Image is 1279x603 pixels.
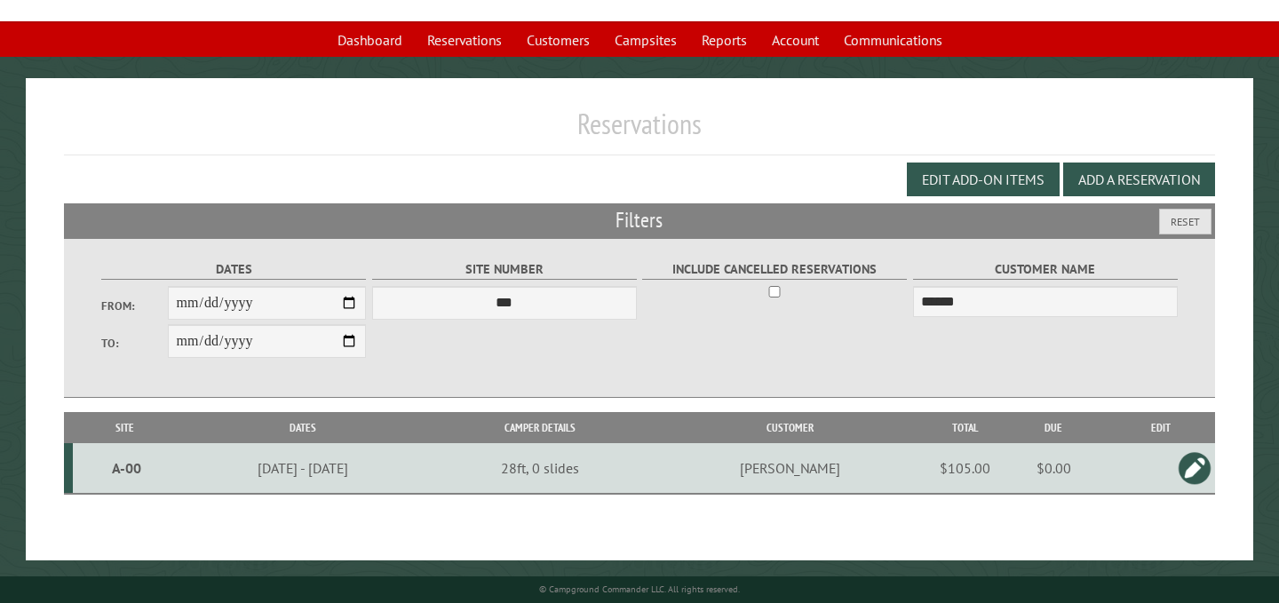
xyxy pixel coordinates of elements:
div: [DATE] - [DATE] [179,459,427,477]
a: Account [761,23,830,57]
th: Edit [1107,412,1215,443]
th: Customer [650,412,929,443]
td: $0.00 [1000,443,1106,494]
a: Campsites [604,23,687,57]
label: Customer Name [913,259,1178,280]
div: A-00 [80,459,173,477]
label: Site Number [372,259,637,280]
a: Dashboard [327,23,413,57]
a: Customers [516,23,600,57]
th: Site [73,412,176,443]
td: [PERSON_NAME] [650,443,929,494]
small: © Campground Commander LLC. All rights reserved. [539,583,740,595]
label: From: [101,298,168,314]
button: Edit Add-on Items [907,163,1060,196]
th: Due [1000,412,1106,443]
button: Add a Reservation [1063,163,1215,196]
th: Total [929,412,1000,443]
button: Reset [1159,209,1211,234]
label: To: [101,335,168,352]
td: $105.00 [929,443,1000,494]
h2: Filters [64,203,1215,237]
td: 28ft, 0 slides [430,443,650,494]
h1: Reservations [64,107,1215,155]
label: Include Cancelled Reservations [642,259,907,280]
th: Camper Details [430,412,650,443]
label: Dates [101,259,366,280]
a: Reports [691,23,758,57]
a: Reservations [417,23,512,57]
a: Communications [833,23,953,57]
th: Dates [176,412,429,443]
